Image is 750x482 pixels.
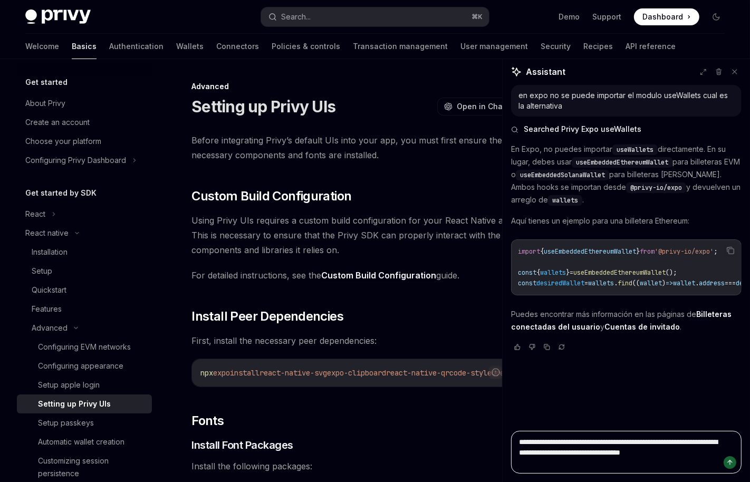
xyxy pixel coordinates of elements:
[327,368,386,378] span: expo-clipboard
[25,76,68,89] h5: Get started
[618,279,632,287] span: find
[38,398,111,410] div: Setting up Privy UIs
[566,268,570,277] span: }
[191,438,293,452] span: Install Font Packages
[570,268,573,277] span: =
[191,81,545,92] div: Advanced
[191,412,224,429] span: Fonts
[17,94,152,113] a: About Privy
[176,34,204,59] a: Wallets
[695,279,699,287] span: .
[17,413,152,432] a: Setup passkeys
[511,310,732,332] a: Billeteras conectadas del usuario
[617,146,653,154] span: useWallets
[191,97,335,116] h1: Setting up Privy UIs
[353,34,448,59] a: Transaction management
[541,34,571,59] a: Security
[489,365,503,379] button: Report incorrect code
[592,12,621,22] a: Support
[261,7,488,26] button: Search...⌘K
[583,34,613,59] a: Recipes
[437,98,527,115] button: Open in ChatGPT
[626,34,676,59] a: API reference
[17,132,152,151] a: Choose your platform
[25,9,91,24] img: dark logo
[518,247,540,256] span: import
[17,432,152,451] a: Automatic wallet creation
[632,279,640,287] span: ((
[518,90,734,111] div: en expo no se puede importar el modulo useWallets cual es la alternativa
[17,375,152,394] a: Setup apple login
[725,279,736,287] span: ===
[32,303,62,315] div: Features
[38,436,124,448] div: Automatic wallet creation
[655,247,714,256] span: '@privy-io/expo'
[191,308,343,325] span: Install Peer Dependencies
[511,308,742,333] p: Puedes encontrar más información en las páginas de y .
[259,368,327,378] span: react-native-svg
[588,279,614,287] span: wallets
[191,213,545,257] span: Using Privy UIs requires a custom build configuration for your React Native application. This is ...
[636,247,640,256] span: }
[642,12,683,22] span: Dashboard
[200,368,213,378] span: npx
[576,158,668,167] span: useEmbeddedEthereumWallet
[17,394,152,413] a: Setting up Privy UIs
[511,143,742,206] p: En Expo, no puedes importar directamente. En su lugar, debes usar para billeteras EVM o para bill...
[17,300,152,319] a: Features
[32,246,68,258] div: Installation
[25,97,65,110] div: About Privy
[511,215,742,227] p: Aquí tienes un ejemplo para una billetera Ethereum:
[518,268,536,277] span: const
[673,279,695,287] span: wallet
[552,196,578,205] span: wallets
[640,279,662,287] span: wallet
[38,379,100,391] div: Setup apple login
[724,456,736,469] button: Send message
[714,247,717,256] span: ;
[216,34,259,59] a: Connectors
[25,135,101,148] div: Choose your platform
[604,322,680,332] a: Cuentas de invitado
[17,281,152,300] a: Quickstart
[666,268,677,277] span: ();
[17,338,152,356] a: Configuring EVM networks
[17,243,152,262] a: Installation
[38,360,123,372] div: Configuring appearance
[708,8,725,25] button: Toggle dark mode
[662,279,666,287] span: )
[191,133,545,162] span: Before integrating Privy’s default UIs into your app, you must first ensure the necessary compone...
[666,279,673,287] span: =>
[230,368,259,378] span: install
[457,101,521,112] span: Open in ChatGPT
[25,154,126,167] div: Configuring Privy Dashboard
[109,34,164,59] a: Authentication
[272,34,340,59] a: Policies & controls
[32,265,52,277] div: Setup
[524,124,641,134] span: Searched Privy Expo useWallets
[32,322,68,334] div: Advanced
[281,11,311,23] div: Search...
[25,227,69,239] div: React native
[540,268,566,277] span: wallets
[25,208,45,220] div: React
[191,188,351,205] span: Custom Build Configuration
[72,34,97,59] a: Basics
[472,13,483,21] span: ⌘ K
[460,34,528,59] a: User management
[640,247,655,256] span: from
[526,65,565,78] span: Assistant
[32,284,66,296] div: Quickstart
[634,8,699,25] a: Dashboard
[25,187,97,199] h5: Get started by SDK
[699,279,725,287] span: address
[38,341,131,353] div: Configuring EVM networks
[17,113,152,132] a: Create an account
[213,368,230,378] span: expo
[17,262,152,281] a: Setup
[584,279,588,287] span: =
[536,279,584,287] span: desiredWallet
[630,184,682,192] span: @privy-io/expo
[191,268,545,283] span: For detailed instructions, see the guide.
[25,34,59,59] a: Welcome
